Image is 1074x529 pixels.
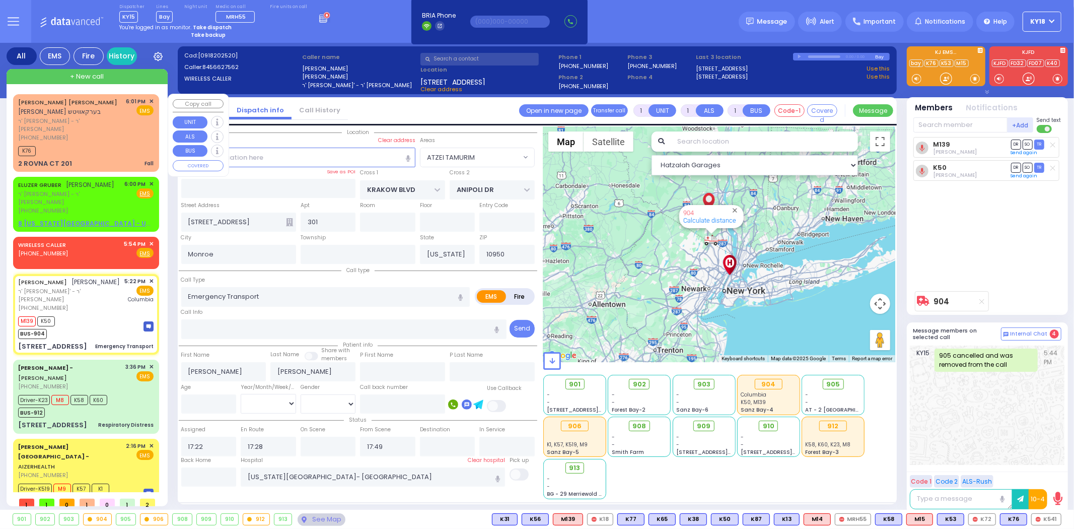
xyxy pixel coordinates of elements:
div: New York Presbyterian Hospital- Columbia Campus [721,255,739,275]
a: bay [909,59,923,67]
img: message-box.svg [144,489,154,499]
label: Floor [420,202,432,210]
span: K58 [70,395,88,405]
span: Phone 3 [627,53,693,61]
label: Turn off text [1037,124,1053,134]
label: [PERSON_NAME] [302,73,417,81]
span: 1 [19,499,34,506]
div: 903 [59,514,79,525]
span: 6:01 PM [126,98,146,105]
button: Show street map [548,131,584,152]
div: BLS [492,513,518,525]
span: ✕ [149,180,154,188]
label: Dispatcher [119,4,145,10]
label: Street Address [181,202,220,210]
span: EMS [136,450,154,460]
label: KJ EMS... [907,50,985,57]
div: 905 [116,514,135,525]
div: 906 [561,421,589,432]
small: Share with [321,347,350,354]
div: Bay [875,53,890,60]
a: [PERSON_NAME] [18,364,73,382]
label: Areas [420,137,435,145]
a: FD32 [1009,59,1026,67]
button: Code 1 [910,475,933,488]
span: - [741,433,744,441]
span: - [676,391,679,399]
div: 901 [13,514,31,525]
span: [PERSON_NAME] בערקאוויטש [18,107,101,116]
span: 2 [140,499,155,506]
button: Members [915,102,953,114]
span: BRIA Phone [422,11,456,20]
span: Patient info [338,341,378,349]
span: 908 [632,421,646,431]
a: K76 [924,59,939,67]
a: Send again [1011,150,1038,156]
span: DR [1011,140,1021,149]
span: Internal Chat [1011,330,1048,338]
span: ATZEI TAMURIM [427,153,475,163]
span: 901 [569,379,581,389]
div: 2 ROVNA CT 201 [18,159,72,169]
div: BLS [774,513,800,525]
span: KY18 [1031,17,1046,26]
label: Pick up [510,456,529,465]
span: ✕ [149,97,154,106]
span: Driver-K23 [18,395,50,405]
button: Close [730,206,740,215]
span: 5:54 PM [124,240,146,248]
span: EMS [136,371,154,381]
span: Notifications [925,17,965,26]
button: Code-1 [774,104,805,117]
u: EMS [140,250,151,257]
span: Call type [341,267,375,274]
span: - [612,433,615,441]
img: red-radio-icon.svg [839,517,844,522]
img: red-radio-icon.svg [592,517,597,522]
input: Search member [913,117,1008,133]
label: [PHONE_NUMBER] [558,82,608,90]
button: Send [510,320,535,338]
span: 0 [100,499,115,506]
label: P Last Name [450,351,483,359]
span: 2:16 PM [126,442,146,450]
button: +Add [1008,117,1034,133]
div: EMS [40,47,70,65]
div: BLS [711,513,739,525]
label: Destination [420,426,450,434]
label: Assigned [181,426,206,434]
span: - [612,441,615,448]
span: - [676,441,679,448]
a: AIZERHEALTH [18,443,89,471]
div: BLS [522,513,549,525]
span: Clear address [420,85,462,93]
label: Back Home [181,456,211,465]
button: Drag Pegman onto the map to open Street View [870,330,890,350]
div: ALS KJ [553,513,583,525]
span: - [806,391,809,399]
label: Gender [301,383,320,391]
label: ר' [PERSON_NAME]' - ר' [PERSON_NAME] [302,81,417,90]
span: M8 [51,395,69,405]
span: [PERSON_NAME] [72,278,120,286]
span: 4 [1050,329,1059,339]
span: ATZEI TAMURIM [420,148,521,166]
span: BUS-912 [18,408,45,418]
div: See map [298,513,345,526]
div: 904 [755,379,782,390]
span: KY15 [916,349,935,372]
span: - [612,391,615,399]
div: ALS [804,513,831,525]
div: BLS [937,513,964,525]
label: Entry Code [479,202,508,210]
div: BLS [617,513,645,525]
span: - [676,399,679,406]
a: M15 [955,59,969,67]
a: FD07 [1027,59,1044,67]
div: Emergency Transport [95,343,154,350]
button: Message [853,104,893,117]
span: TR [1034,163,1044,172]
span: 3:36 PM [126,363,146,371]
button: BUS [173,145,207,157]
